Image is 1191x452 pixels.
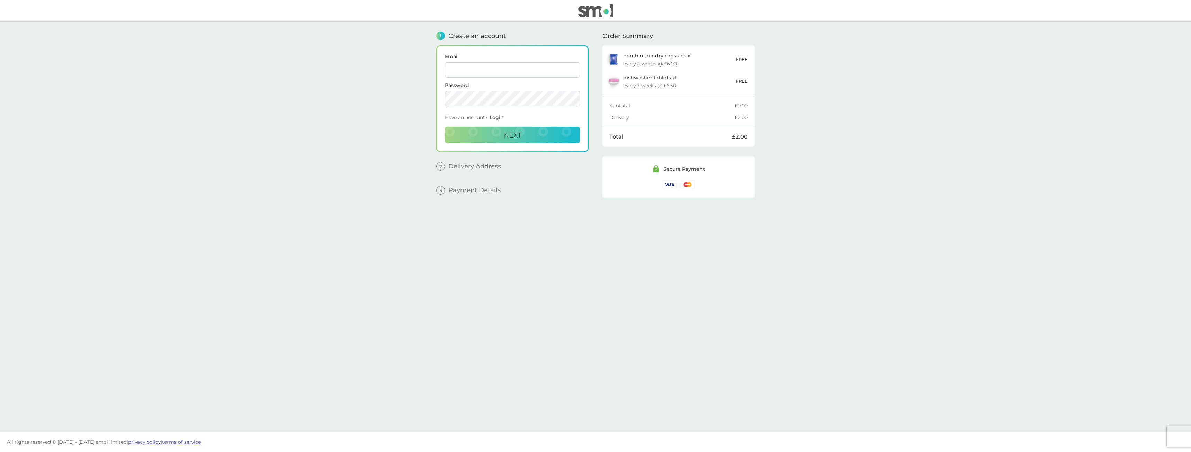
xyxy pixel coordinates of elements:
[609,115,735,120] div: Delivery
[578,4,613,17] img: smol
[448,33,506,39] span: Create an account
[602,33,653,39] span: Order Summary
[663,167,705,171] div: Secure Payment
[732,134,748,140] div: £2.00
[445,127,580,143] button: Next
[623,53,686,59] span: non-bio laundry capsules
[162,439,201,445] a: terms of service
[448,187,501,193] span: Payment Details
[663,180,677,189] img: /assets/icons/cards/visa.svg
[623,83,676,88] div: every 3 weeks @ £6.50
[623,61,677,66] div: every 4 weeks @ £6.00
[490,114,504,121] span: Login
[436,162,445,171] span: 2
[445,112,580,127] div: Have an account?
[736,56,748,63] p: FREE
[448,163,501,169] span: Delivery Address
[735,115,748,120] div: £2.00
[736,78,748,85] p: FREE
[503,131,521,139] span: Next
[128,439,161,445] a: privacy policy
[681,180,695,189] img: /assets/icons/cards/mastercard.svg
[623,53,692,59] p: x 1
[609,103,735,108] div: Subtotal
[445,83,580,88] label: Password
[623,74,671,81] span: dishwasher tablets
[623,75,677,80] p: x 1
[735,103,748,108] div: £0.00
[436,186,445,195] span: 3
[445,54,580,59] label: Email
[609,134,732,140] div: Total
[436,32,445,40] span: 1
